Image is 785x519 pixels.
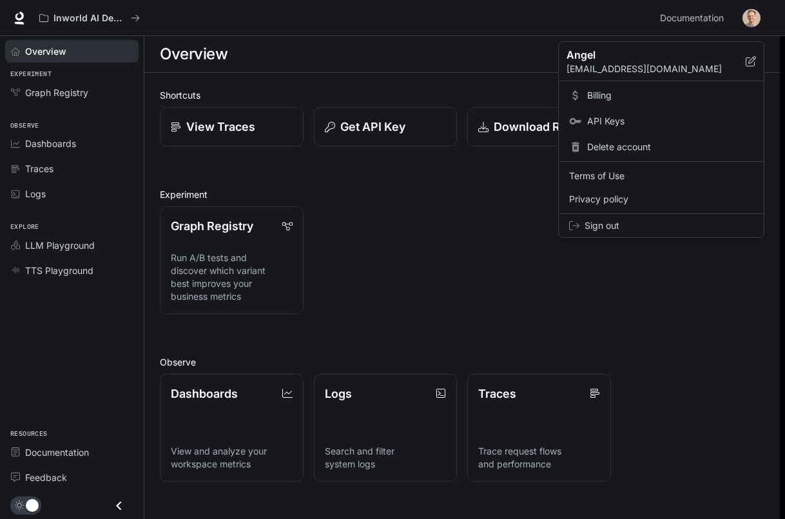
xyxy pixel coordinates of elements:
a: Billing [561,84,761,107]
div: Delete account [561,135,761,159]
span: Privacy policy [569,193,753,206]
span: Sign out [585,219,753,232]
a: Privacy policy [561,188,761,211]
a: Terms of Use [561,164,761,188]
span: Terms of Use [569,170,753,182]
a: API Keys [561,110,761,133]
div: Sign out [559,214,764,237]
p: Angel [567,47,725,63]
span: Delete account [587,141,753,153]
span: Billing [587,89,753,102]
div: Angel[EMAIL_ADDRESS][DOMAIN_NAME] [559,42,764,81]
span: API Keys [587,115,753,128]
p: [EMAIL_ADDRESS][DOMAIN_NAME] [567,63,746,75]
